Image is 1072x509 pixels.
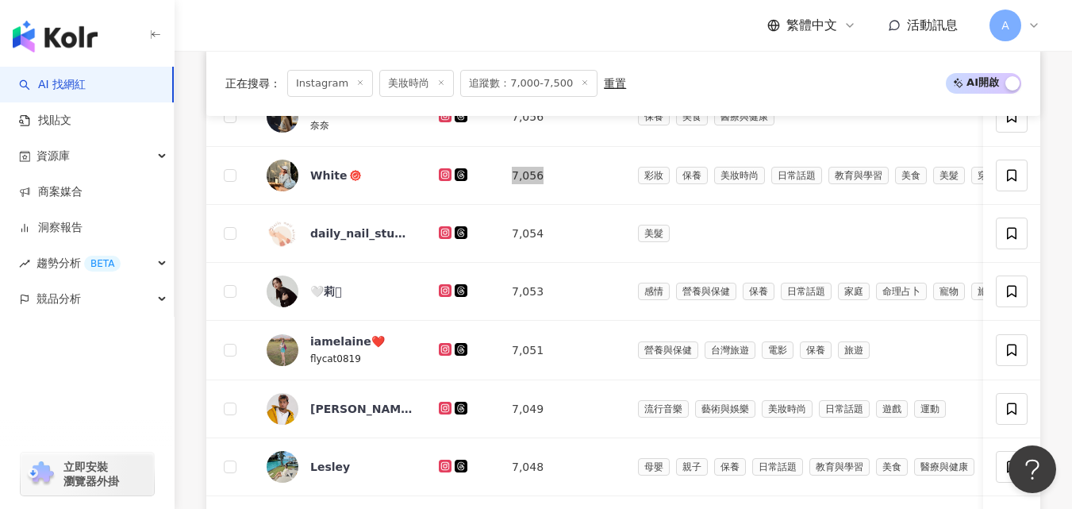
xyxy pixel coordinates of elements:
[499,438,625,496] td: 7,048
[771,167,822,184] span: 日常話題
[267,276,413,307] a: KOL Avatar🤍莉𖤐
[267,101,298,133] img: KOL Avatar
[19,258,30,269] span: rise
[762,400,813,418] span: 美妝時尚
[638,400,689,418] span: 流行音樂
[1001,17,1009,34] span: A
[914,458,974,476] span: 醫療與健康
[714,458,746,476] span: 保養
[705,341,755,359] span: 台灣旅遊
[310,283,341,299] div: 🤍莉𖤐
[638,283,670,300] span: 感情
[828,167,889,184] span: 教育與學習
[25,461,56,487] img: chrome extension
[267,393,413,425] a: KOL Avatar[PERSON_NAME]
[714,108,774,125] span: 醫療與健康
[838,341,870,359] span: 旅遊
[267,100,413,133] a: KOL AvatarSǟɮʀɨռǟ 奈奈奈奈
[21,453,154,496] a: chrome extension立即安裝 瀏覽器外掛
[819,400,870,418] span: 日常話題
[743,283,774,300] span: 保養
[714,167,765,184] span: 美妝時尚
[895,167,927,184] span: 美食
[19,184,83,200] a: 商案媒合
[310,459,350,475] div: Lesley
[876,283,927,300] span: 命理占卜
[638,225,670,242] span: 美髮
[676,167,708,184] span: 保養
[37,281,81,317] span: 競品分析
[971,167,1003,184] span: 穿搭
[267,160,298,191] img: KOL Avatar
[267,451,298,483] img: KOL Avatar
[781,283,832,300] span: 日常話題
[267,276,298,307] img: KOL Avatar
[604,77,626,90] div: 重置
[752,458,803,476] span: 日常話題
[499,147,625,205] td: 7,056
[638,341,698,359] span: 營養與保健
[786,17,837,34] span: 繁體中文
[971,283,1003,300] span: 旅遊
[267,160,413,191] a: KOL AvatarWhite
[676,283,736,300] span: 營養與保健
[37,245,121,281] span: 趨勢分析
[499,87,625,147] td: 7,056
[84,256,121,272] div: BETA
[267,218,413,249] a: KOL Avatardaily_nail_studio
[310,401,413,417] div: [PERSON_NAME]
[267,218,298,249] img: KOL Avatar
[638,167,670,184] span: 彩妝
[1009,445,1056,493] iframe: Help Scout Beacon - Open
[19,113,71,129] a: 找貼文
[499,380,625,438] td: 7,049
[19,77,86,93] a: searchAI 找網紅
[287,70,373,97] span: Instagram
[499,263,625,321] td: 7,053
[13,21,98,52] img: logo
[676,108,708,125] span: 美食
[310,226,413,241] div: daily_nail_studio
[310,334,385,349] div: iamelaine❤️
[379,70,454,97] span: 美妝時尚
[225,77,281,90] span: 正在搜尋 ：
[933,283,965,300] span: 寵物
[37,138,70,174] span: 資源庫
[809,458,870,476] span: 教育與學習
[676,458,708,476] span: 親子
[933,167,965,184] span: 美髮
[695,400,755,418] span: 藝術與娛樂
[499,321,625,380] td: 7,051
[310,168,347,183] div: White
[499,205,625,263] td: 7,054
[267,393,298,425] img: KOL Avatar
[876,400,908,418] span: 遊戲
[267,334,298,366] img: KOL Avatar
[19,220,83,236] a: 洞察報告
[638,108,670,125] span: 保養
[838,283,870,300] span: 家庭
[876,458,908,476] span: 美食
[638,458,670,476] span: 母嬰
[762,341,793,359] span: 電影
[914,400,946,418] span: 運動
[907,17,958,33] span: 活動訊息
[63,460,119,488] span: 立即安裝 瀏覽器外掛
[310,353,361,364] span: flycat0819
[267,334,413,367] a: KOL Avatariamelaine❤️flycat0819
[460,70,597,97] span: 追蹤數：7,000-7,500
[310,120,329,131] span: 奈奈
[800,341,832,359] span: 保養
[267,451,413,483] a: KOL AvatarLesley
